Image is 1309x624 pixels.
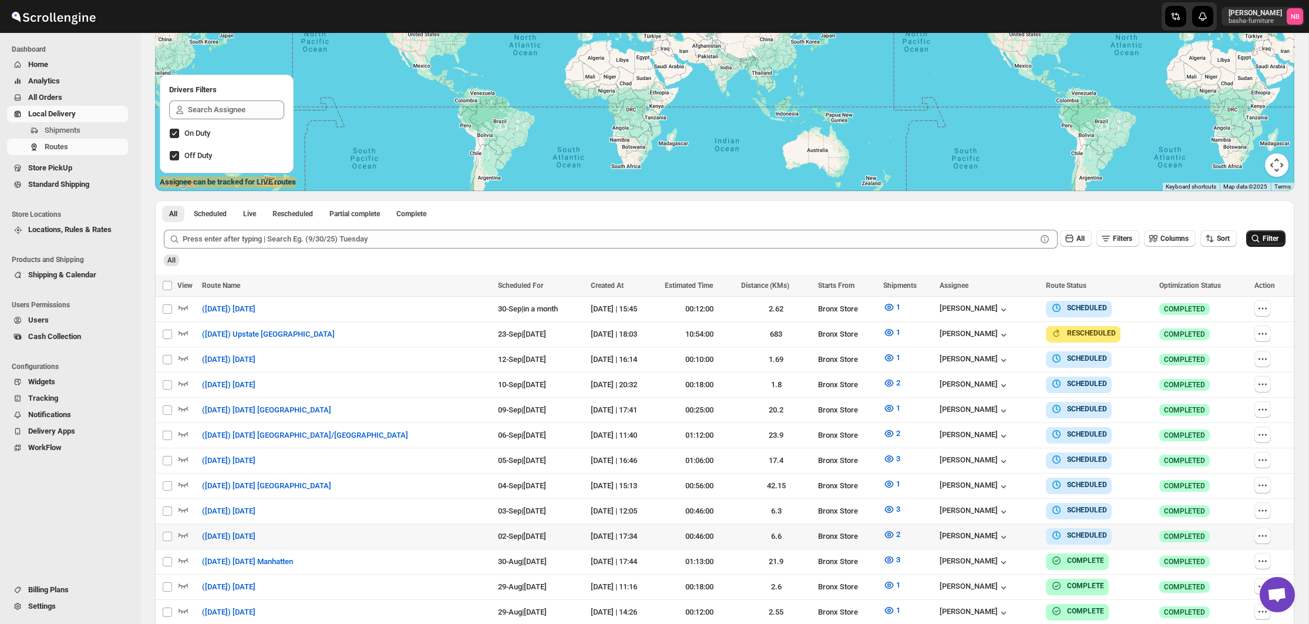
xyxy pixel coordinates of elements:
button: Sort [1200,230,1237,247]
div: Bronx Store [818,404,876,416]
span: Routes [45,142,68,151]
span: COMPLETED [1164,304,1205,314]
button: ([DATE]) Upstate [GEOGRAPHIC_DATA] [195,325,342,344]
div: 1.69 [741,354,810,365]
button: 1 [876,399,907,418]
input: Search Assignee [188,100,284,119]
span: 3 [896,505,900,514]
span: ([DATE]) [DATE] [202,354,255,365]
span: On Duty [184,129,210,137]
button: ([DATE]) [DATE] [195,300,263,318]
span: Filters [1113,234,1132,243]
span: 23-Sep | [DATE] [498,330,546,338]
span: Shipments [883,281,917,290]
span: Home [28,60,48,69]
button: [PERSON_NAME] [940,455,1009,467]
button: 1 [876,475,907,494]
span: COMPLETED [1164,380,1205,390]
button: SCHEDULED [1051,428,1107,440]
button: Map camera controls [1265,153,1288,177]
span: Locations, Rules & Rates [28,225,112,234]
span: 1 [896,581,900,589]
div: [PERSON_NAME] [940,354,1009,366]
span: 06-Sep | [DATE] [498,431,546,440]
div: [DATE] | 16:46 [591,455,658,467]
button: 2 [876,374,907,392]
button: All Orders [7,89,128,106]
div: 01:12:00 [665,430,734,441]
div: [PERSON_NAME] [940,481,1009,492]
span: 2 [896,530,900,539]
div: 42.15 [741,480,810,492]
div: [DATE] | 20:32 [591,379,658,391]
b: SCHEDULED [1067,354,1107,363]
span: Settings [28,602,56,610]
span: Map data ©2025 [1223,183,1267,190]
div: [DATE] | 18:03 [591,328,658,340]
span: Distance (KMs) [741,281,789,290]
b: SCHEDULED [1067,506,1107,514]
span: Scheduled For [498,281,543,290]
span: 30-Aug | [DATE] [498,557,547,566]
p: basha-furniture [1229,18,1282,25]
button: ([DATE]) [DATE] [195,502,263,521]
span: Route Status [1046,281,1086,290]
div: [PERSON_NAME] [940,380,1009,391]
div: Bronx Store [818,606,876,618]
div: 2.55 [741,606,810,618]
input: Press enter after typing | Search Eg. (9/30/25) Tuesday [183,230,1037,249]
button: COMPLETE [1051,555,1104,566]
button: RESCHEDULED [1051,327,1116,339]
span: 05-Sep | [DATE] [498,456,546,465]
span: 2 [896,378,900,387]
span: Columns [1160,234,1189,243]
span: ([DATE]) [DATE] [202,379,255,391]
span: Created At [591,281,624,290]
span: Starts From [818,281,854,290]
span: Assignee [940,281,968,290]
button: SCHEDULED [1051,479,1107,491]
button: Analytics [7,73,128,89]
div: 2.62 [741,303,810,315]
button: SCHEDULED [1051,454,1107,465]
p: [PERSON_NAME] [1229,8,1282,18]
button: SCHEDULED [1051,504,1107,516]
button: Columns [1144,230,1196,247]
span: 1 [896,353,900,362]
div: Bronx Store [818,455,876,467]
button: Billing Plans [7,582,128,598]
button: Settings [7,598,128,615]
span: ([DATE]) [DATE] [202,505,255,517]
div: 00:46:00 [665,531,734,542]
span: Shipments [45,126,80,135]
span: COMPLETED [1164,532,1205,541]
span: Live [243,209,256,219]
button: 1 [876,601,907,620]
img: Google [158,176,197,191]
div: [DATE] | 17:44 [591,556,658,568]
button: [PERSON_NAME] [940,329,1009,341]
button: ([DATE]) [DATE] [195,578,263,596]
button: 1 [876,576,907,595]
span: COMPLETED [1164,405,1205,415]
span: COMPLETED [1164,582,1205,592]
div: [DATE] | 14:26 [591,606,658,618]
b: COMPLETE [1067,556,1104,565]
button: SCHEDULED [1051,378,1107,390]
button: Notifications [7,407,128,423]
button: [PERSON_NAME] [940,430,1009,442]
span: Partial complete [329,209,380,219]
span: ([DATE]) [DATE] [202,581,255,593]
button: ([DATE]) [DATE] [195,527,263,546]
span: Nael Basha [1287,8,1303,25]
span: Standard Shipping [28,180,89,189]
div: Bronx Store [818,430,876,441]
button: Filters [1096,230,1139,247]
span: Configurations [12,362,133,371]
button: COMPLETE [1051,580,1104,592]
button: 3 [876,500,907,519]
span: 1 [896,328,900,337]
button: [PERSON_NAME] [940,304,1009,316]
